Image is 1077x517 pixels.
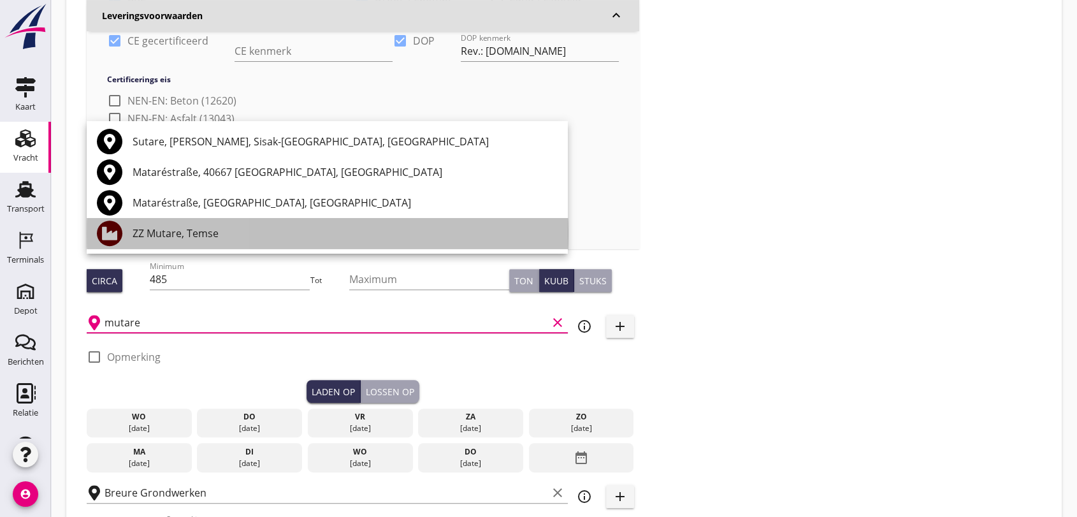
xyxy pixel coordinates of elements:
[13,409,38,417] div: Relatie
[612,319,628,334] i: add
[550,315,565,330] i: clear
[127,112,235,125] label: NEN-EN: Asfalt (13043)
[312,385,355,398] div: Laden op
[539,269,574,292] button: Kuub
[421,458,520,469] div: [DATE]
[200,423,299,434] div: [DATE]
[311,446,410,458] div: wo
[311,423,410,434] div: [DATE]
[133,164,558,180] div: Mataréstraße, 40667 [GEOGRAPHIC_DATA], [GEOGRAPHIC_DATA]
[105,312,547,333] input: Laadplaats
[577,319,592,334] i: info_outline
[421,423,520,434] div: [DATE]
[361,380,419,403] button: Lossen op
[531,411,630,423] div: zo
[461,41,619,61] input: DOP kenmerk
[8,358,44,366] div: Berichten
[90,423,189,434] div: [DATE]
[366,385,414,398] div: Lossen op
[133,226,558,241] div: ZZ Mutare, Temse
[311,411,410,423] div: vr
[7,256,44,264] div: Terminals
[574,269,612,292] button: Stuks
[90,411,189,423] div: wo
[544,274,568,288] div: Kuub
[14,307,38,315] div: Depot
[421,411,520,423] div: za
[307,380,361,403] button: Laden op
[311,458,410,469] div: [DATE]
[107,351,161,363] label: Opmerking
[13,154,38,162] div: Vracht
[127,34,208,47] label: CE gecertificeerd
[200,446,299,458] div: di
[133,134,558,149] div: Sutare, [PERSON_NAME], Sisak-[GEOGRAPHIC_DATA], [GEOGRAPHIC_DATA]
[150,269,310,289] input: Minimum
[107,74,629,85] h4: Certificerings eis
[612,489,628,504] i: add
[87,269,122,292] button: Circa
[15,103,36,111] div: Kaart
[7,205,45,213] div: Transport
[127,94,236,107] label: NEN-EN: Beton (12620)
[105,483,547,503] input: Losplaats
[13,481,38,507] i: account_circle
[531,423,630,434] div: [DATE]
[102,9,609,22] h3: Leveringsvoorwaarden
[349,269,509,289] input: Maximum
[509,269,539,292] button: Ton
[579,274,607,288] div: Stuks
[133,195,558,210] div: Mataréstraße, [GEOGRAPHIC_DATA], [GEOGRAPHIC_DATA]
[90,446,189,458] div: ma
[609,8,624,23] i: keyboard_arrow_down
[574,446,589,469] i: date_range
[200,458,299,469] div: [DATE]
[310,275,349,286] div: Tot
[3,3,48,50] img: logo-small.a267ee39.svg
[200,411,299,423] div: do
[577,489,592,504] i: info_outline
[235,41,393,61] input: CE kenmerk
[90,458,189,469] div: [DATE]
[514,274,533,288] div: Ton
[92,274,117,288] div: Circa
[413,34,435,47] label: DOP
[550,485,565,500] i: clear
[421,446,520,458] div: do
